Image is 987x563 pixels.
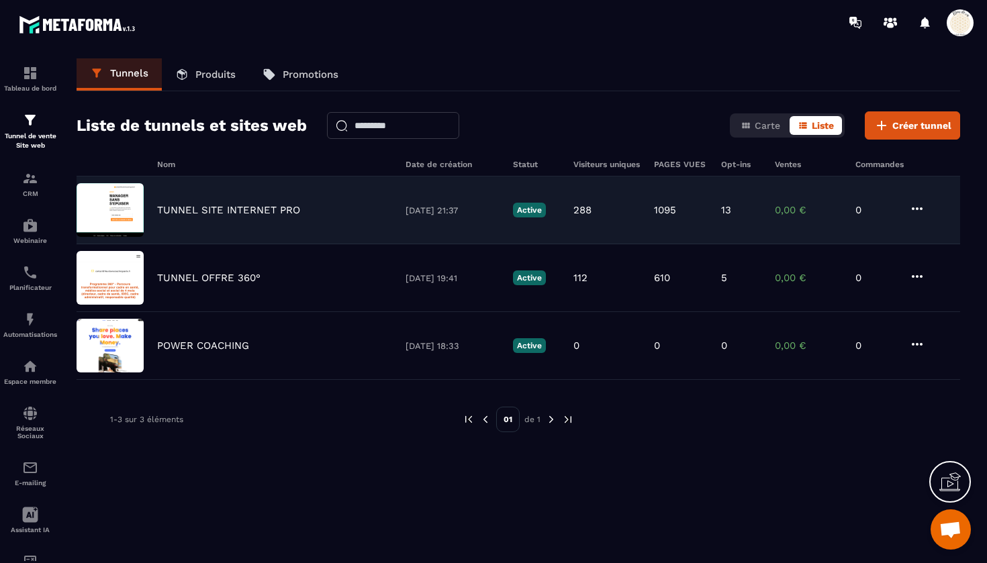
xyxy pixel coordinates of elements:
[249,58,352,91] a: Promotions
[157,160,392,169] h6: Nom
[573,340,579,352] p: 0
[3,348,57,395] a: automationsautomationsEspace membre
[513,338,546,353] p: Active
[77,183,144,237] img: image
[22,65,38,81] img: formation
[77,319,144,372] img: image
[524,414,540,425] p: de 1
[775,340,842,352] p: 0,00 €
[479,413,491,425] img: prev
[3,395,57,450] a: social-networksocial-networkRéseaux Sociaux
[573,160,641,169] h6: Visiteurs uniques
[195,68,236,81] p: Produits
[855,340,896,352] p: 0
[22,405,38,421] img: social-network
[3,132,57,150] p: Tunnel de vente Site web
[162,58,249,91] a: Produits
[22,217,38,234] img: automations
[406,341,500,351] p: [DATE] 18:33
[755,120,780,131] span: Carte
[3,254,57,301] a: schedulerschedulerPlanificateur
[406,205,500,215] p: [DATE] 21:37
[3,425,57,440] p: Réseaux Sociaux
[22,264,38,280] img: scheduler
[3,479,57,487] p: E-mailing
[654,160,708,169] h6: PAGES VUES
[110,67,148,79] p: Tunnels
[775,272,842,284] p: 0,00 €
[654,272,670,284] p: 610
[545,413,557,425] img: next
[865,111,960,140] button: Créer tunnel
[77,112,307,139] h2: Liste de tunnels et sites web
[22,112,38,128] img: formation
[283,68,338,81] p: Promotions
[573,272,587,284] p: 112
[3,55,57,102] a: formationformationTableau de bord
[19,12,140,37] img: logo
[562,413,574,425] img: next
[721,340,727,352] p: 0
[3,497,57,544] a: Assistant IA
[110,415,183,424] p: 1-3 sur 3 éléments
[721,272,727,284] p: 5
[892,119,951,132] span: Créer tunnel
[931,509,971,550] div: Ouvrir le chat
[513,203,546,217] p: Active
[513,160,560,169] h6: Statut
[406,160,500,169] h6: Date de création
[496,407,520,432] p: 01
[573,204,592,216] p: 288
[77,58,162,91] a: Tunnels
[775,204,842,216] p: 0,00 €
[3,190,57,197] p: CRM
[22,460,38,476] img: email
[790,116,842,135] button: Liste
[812,120,834,131] span: Liste
[855,160,904,169] h6: Commandes
[654,204,676,216] p: 1095
[775,160,842,169] h6: Ventes
[3,160,57,207] a: formationformationCRM
[513,270,546,285] p: Active
[3,237,57,244] p: Webinaire
[22,358,38,374] img: automations
[3,102,57,160] a: formationformationTunnel de vente Site web
[157,272,261,284] p: TUNNEL OFFRE 360°
[855,204,896,216] p: 0
[654,340,660,352] p: 0
[406,273,500,283] p: [DATE] 19:41
[3,85,57,92] p: Tableau de bord
[3,331,57,338] p: Automatisations
[3,301,57,348] a: automationsautomationsAutomatisations
[3,450,57,497] a: emailemailE-mailing
[157,204,300,216] p: TUNNEL SITE INTERNET PRO
[721,160,761,169] h6: Opt-ins
[3,284,57,291] p: Planificateur
[463,413,475,425] img: prev
[22,311,38,327] img: automations
[77,251,144,305] img: image
[3,526,57,533] p: Assistant IA
[721,204,731,216] p: 13
[855,272,896,284] p: 0
[22,170,38,187] img: formation
[157,340,249,352] p: POWER COACHING
[3,378,57,385] p: Espace membre
[3,207,57,254] a: automationsautomationsWebinaire
[733,116,788,135] button: Carte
